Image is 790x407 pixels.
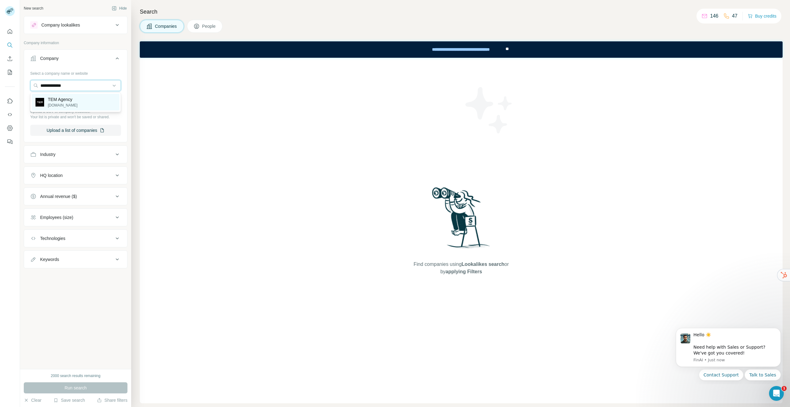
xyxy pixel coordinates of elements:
[16,16,68,21] div: Domain: [DOMAIN_NAME]
[107,4,131,13] button: Hide
[48,103,77,108] p: [DOMAIN_NAME]
[24,6,43,11] div: New search
[51,373,101,379] div: 2000 search results remaining
[23,36,55,40] div: Domain Overview
[732,12,738,20] p: 47
[202,23,216,29] span: People
[24,18,127,32] button: Company lookalikes
[5,136,15,147] button: Feedback
[40,193,77,199] div: Annual revenue ($)
[155,23,177,29] span: Companies
[10,16,15,21] img: website_grey.svg
[24,40,127,46] p: Company information
[24,210,127,225] button: Employees (size)
[41,22,80,28] div: Company lookalikes
[24,252,127,267] button: Keywords
[748,12,776,20] button: Buy credits
[53,397,85,403] button: Save search
[769,386,784,401] iframe: Intercom live chat
[710,12,718,20] p: 146
[140,41,783,58] iframe: Banner
[5,53,15,64] button: Enrich CSV
[97,397,127,403] button: Share filters
[24,397,41,403] button: Clear
[5,123,15,134] button: Dashboard
[412,261,510,275] span: Find companies using or by
[24,168,127,183] button: HQ location
[24,147,127,162] button: Industry
[5,26,15,37] button: Quick start
[10,10,15,15] img: logo_orange.svg
[5,40,15,51] button: Search
[5,67,15,78] button: My lists
[40,172,63,178] div: HQ location
[40,256,59,262] div: Keywords
[30,68,121,76] div: Select a company name or website
[461,82,517,138] img: Surfe Illustration - Stars
[5,109,15,120] button: Use Surfe API
[782,386,787,391] span: 1
[24,231,127,246] button: Technologies
[30,125,121,136] button: Upload a list of companies
[5,95,15,107] button: Use Surfe on LinkedIn
[667,322,790,384] iframe: Intercom notifications message
[446,269,482,274] span: applying Filters
[17,36,22,41] img: tab_domain_overview_orange.svg
[40,214,73,220] div: Employees (size)
[462,262,505,267] span: Lookalikes search
[68,36,104,40] div: Keywords by Traffic
[140,7,783,16] h4: Search
[30,114,121,120] p: Your list is private and won't be saved or shared.
[35,98,44,107] img: TEM Agency
[429,186,493,254] img: Surfe Illustration - Woman searching with binoculars
[48,96,77,103] p: TEM Agency
[24,189,127,204] button: Annual revenue ($)
[40,55,59,61] div: Company
[40,151,56,157] div: Industry
[24,51,127,68] button: Company
[61,36,66,41] img: tab_keywords_by_traffic_grey.svg
[40,235,65,241] div: Technologies
[17,10,30,15] div: v 4.0.25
